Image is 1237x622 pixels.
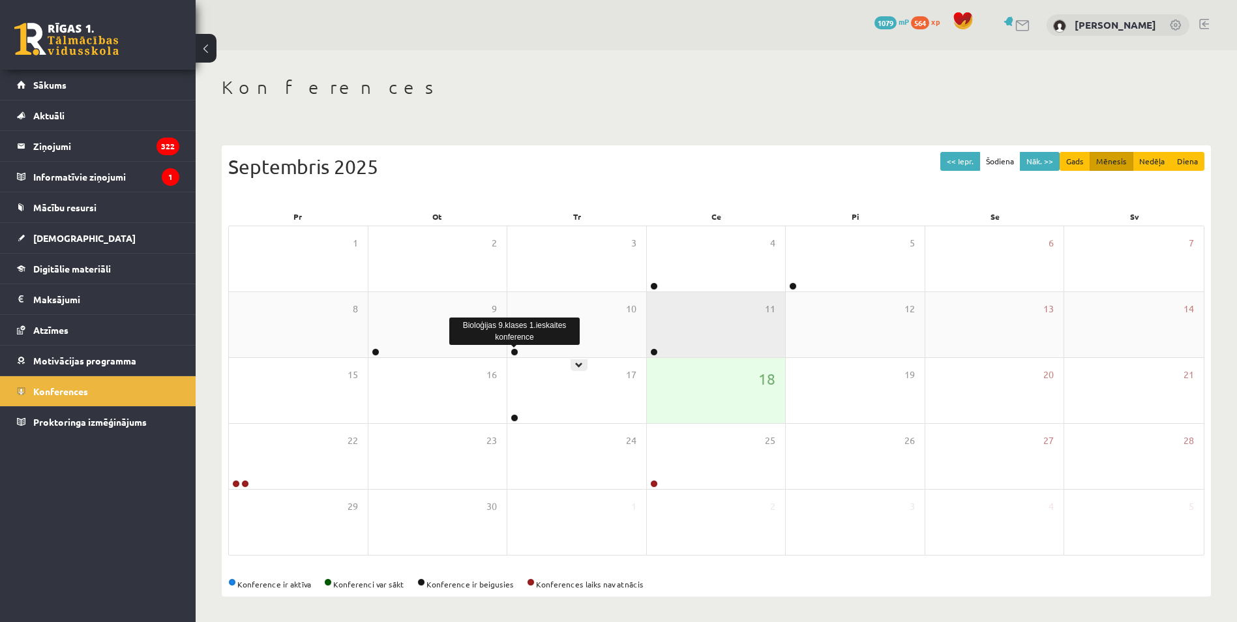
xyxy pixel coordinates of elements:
[17,192,179,222] a: Mācību resursi
[626,368,636,382] span: 17
[1020,152,1060,171] button: Nāk. >>
[940,152,980,171] button: << Iepr.
[486,368,497,382] span: 16
[631,236,636,250] span: 3
[486,499,497,514] span: 30
[486,434,497,448] span: 23
[1184,434,1194,448] span: 28
[911,16,929,29] span: 564
[1043,302,1054,316] span: 13
[1049,236,1054,250] span: 6
[626,302,636,316] span: 10
[33,79,67,91] span: Sākums
[228,578,1204,590] div: Konference ir aktīva Konferenci var sākt Konference ir beigusies Konferences laiks nav atnācis
[874,16,897,29] span: 1079
[17,223,179,253] a: [DEMOGRAPHIC_DATA]
[910,499,915,514] span: 3
[626,434,636,448] span: 24
[492,236,497,250] span: 2
[17,346,179,376] a: Motivācijas programma
[1043,434,1054,448] span: 27
[770,236,775,250] span: 4
[1090,152,1133,171] button: Mēnesis
[156,138,179,155] i: 322
[162,168,179,186] i: 1
[228,207,368,226] div: Pr
[348,368,358,382] span: 15
[33,284,179,314] legend: Maksājumi
[1043,368,1054,382] span: 20
[1075,18,1156,31] a: [PERSON_NAME]
[17,407,179,437] a: Proktoringa izmēģinājums
[17,284,179,314] a: Maksājumi
[348,499,358,514] span: 29
[507,207,647,226] div: Tr
[17,254,179,284] a: Digitālie materiāli
[17,70,179,100] a: Sākums
[925,207,1065,226] div: Se
[228,152,1204,181] div: Septembris 2025
[17,315,179,345] a: Atzīmes
[931,16,940,27] span: xp
[911,16,946,27] a: 564 xp
[33,355,136,366] span: Motivācijas programma
[33,110,65,121] span: Aktuāli
[979,152,1021,171] button: Šodiena
[348,434,358,448] span: 22
[1184,368,1194,382] span: 21
[1060,152,1090,171] button: Gads
[33,263,111,274] span: Digitālie materiāli
[904,302,915,316] span: 12
[449,318,580,345] div: Bioloģijas 9.klases 1.ieskaites konference
[17,162,179,192] a: Informatīvie ziņojumi1
[647,207,786,226] div: Ce
[904,368,915,382] span: 19
[222,76,1211,98] h1: Konferences
[1184,302,1194,316] span: 14
[33,201,97,213] span: Mācību resursi
[17,131,179,161] a: Ziņojumi322
[14,23,119,55] a: Rīgas 1. Tālmācības vidusskola
[368,207,507,226] div: Ot
[770,499,775,514] span: 2
[874,16,909,27] a: 1079 mP
[492,302,497,316] span: 9
[758,368,775,390] span: 18
[1049,499,1054,514] span: 4
[1065,207,1204,226] div: Sv
[17,376,179,406] a: Konferences
[904,434,915,448] span: 26
[1133,152,1171,171] button: Nedēļa
[33,232,136,244] span: [DEMOGRAPHIC_DATA]
[1189,499,1194,514] span: 5
[1053,20,1066,33] img: Dmitrijs Poļakovs
[1189,236,1194,250] span: 7
[17,100,179,130] a: Aktuāli
[910,236,915,250] span: 5
[33,162,179,192] legend: Informatīvie ziņojumi
[765,302,775,316] span: 11
[33,324,68,336] span: Atzīmes
[765,434,775,448] span: 25
[786,207,925,226] div: Pi
[33,131,179,161] legend: Ziņojumi
[1170,152,1204,171] button: Diena
[353,236,358,250] span: 1
[631,499,636,514] span: 1
[33,385,88,397] span: Konferences
[33,416,147,428] span: Proktoringa izmēģinājums
[353,302,358,316] span: 8
[899,16,909,27] span: mP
